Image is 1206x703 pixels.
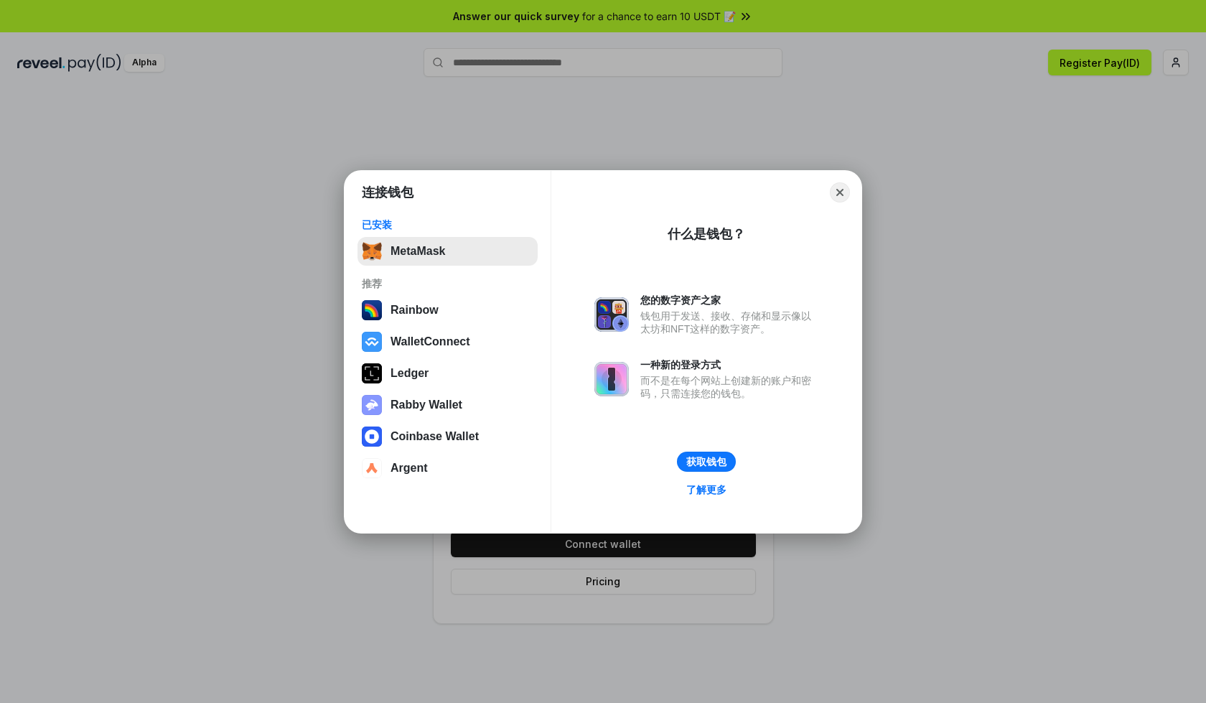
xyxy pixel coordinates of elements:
[678,480,735,499] a: 了解更多
[362,218,533,231] div: 已安装
[391,245,445,258] div: MetaMask
[357,422,538,451] button: Coinbase Wallet
[640,309,818,335] div: 钱包用于发送、接收、存储和显示像以太坊和NFT这样的数字资产。
[357,237,538,266] button: MetaMask
[391,367,429,380] div: Ledger
[357,391,538,419] button: Rabby Wallet
[830,182,850,202] button: Close
[640,358,818,371] div: 一种新的登录方式
[362,300,382,320] img: svg+xml,%3Csvg%20width%3D%22120%22%20height%3D%22120%22%20viewBox%3D%220%200%20120%20120%22%20fil...
[362,332,382,352] img: svg+xml,%3Csvg%20width%3D%2228%22%20height%3D%2228%22%20viewBox%3D%220%200%2028%2028%22%20fill%3D...
[594,297,629,332] img: svg+xml,%3Csvg%20xmlns%3D%22http%3A%2F%2Fwww.w3.org%2F2000%2Fsvg%22%20fill%3D%22none%22%20viewBox...
[362,427,382,447] img: svg+xml,%3Csvg%20width%3D%2228%22%20height%3D%2228%22%20viewBox%3D%220%200%2028%2028%22%20fill%3D...
[362,184,413,201] h1: 连接钱包
[686,483,726,496] div: 了解更多
[362,277,533,290] div: 推荐
[594,362,629,396] img: svg+xml,%3Csvg%20xmlns%3D%22http%3A%2F%2Fwww.w3.org%2F2000%2Fsvg%22%20fill%3D%22none%22%20viewBox...
[668,225,745,243] div: 什么是钱包？
[391,335,470,348] div: WalletConnect
[391,399,462,411] div: Rabby Wallet
[686,455,726,468] div: 获取钱包
[357,296,538,325] button: Rainbow
[391,304,439,317] div: Rainbow
[391,430,479,443] div: Coinbase Wallet
[357,454,538,483] button: Argent
[391,462,428,475] div: Argent
[357,327,538,356] button: WalletConnect
[362,241,382,261] img: svg+xml,%3Csvg%20fill%3D%22none%22%20height%3D%2233%22%20viewBox%3D%220%200%2035%2033%22%20width%...
[362,458,382,478] img: svg+xml,%3Csvg%20width%3D%2228%22%20height%3D%2228%22%20viewBox%3D%220%200%2028%2028%22%20fill%3D...
[640,374,818,400] div: 而不是在每个网站上创建新的账户和密码，只需连接您的钱包。
[640,294,818,307] div: 您的数字资产之家
[362,395,382,415] img: svg+xml,%3Csvg%20xmlns%3D%22http%3A%2F%2Fwww.w3.org%2F2000%2Fsvg%22%20fill%3D%22none%22%20viewBox...
[677,452,736,472] button: 获取钱包
[357,359,538,388] button: Ledger
[362,363,382,383] img: svg+xml,%3Csvg%20xmlns%3D%22http%3A%2F%2Fwww.w3.org%2F2000%2Fsvg%22%20width%3D%2228%22%20height%3...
